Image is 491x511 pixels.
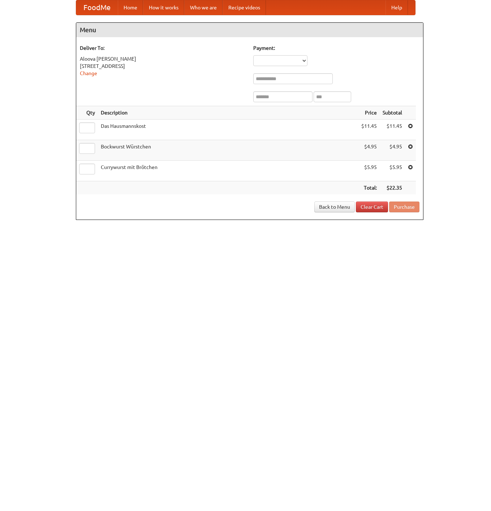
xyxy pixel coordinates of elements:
[184,0,223,15] a: Who we are
[386,0,408,15] a: Help
[358,181,380,195] th: Total:
[76,106,98,120] th: Qty
[358,120,380,140] td: $11.45
[80,55,246,62] div: Aloova [PERSON_NAME]
[358,106,380,120] th: Price
[98,161,358,181] td: Currywurst mit Brötchen
[380,140,405,161] td: $4.95
[253,44,419,52] h5: Payment:
[98,106,358,120] th: Description
[380,106,405,120] th: Subtotal
[76,0,118,15] a: FoodMe
[118,0,143,15] a: Home
[223,0,266,15] a: Recipe videos
[80,62,246,70] div: [STREET_ADDRESS]
[80,70,97,76] a: Change
[380,181,405,195] th: $22.35
[98,120,358,140] td: Das Hausmannskost
[80,44,246,52] h5: Deliver To:
[358,161,380,181] td: $5.95
[143,0,184,15] a: How it works
[76,23,423,37] h4: Menu
[356,202,388,212] a: Clear Cart
[314,202,355,212] a: Back to Menu
[389,202,419,212] button: Purchase
[98,140,358,161] td: Bockwurst Würstchen
[380,120,405,140] td: $11.45
[380,161,405,181] td: $5.95
[358,140,380,161] td: $4.95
